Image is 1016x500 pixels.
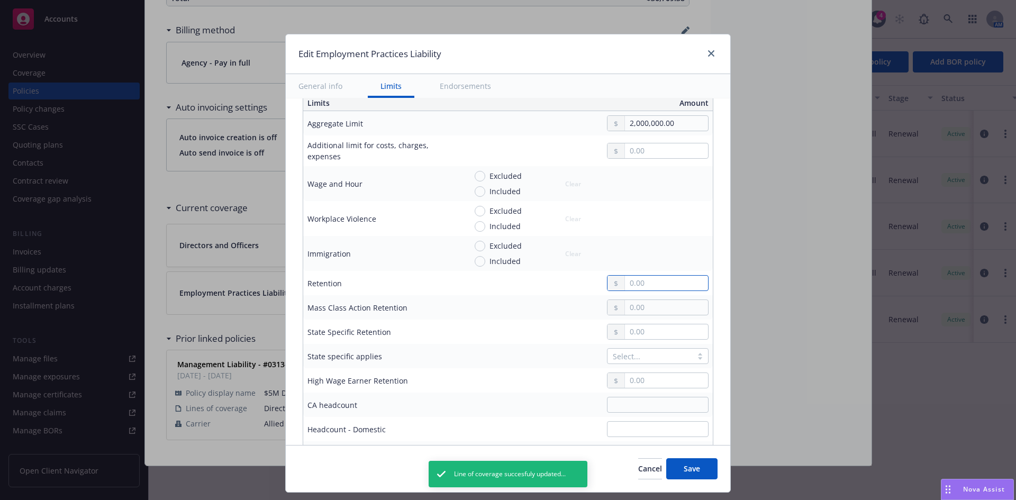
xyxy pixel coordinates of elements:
[625,276,708,290] input: 0.00
[625,300,708,315] input: 0.00
[489,256,521,267] span: Included
[286,74,355,98] button: General info
[489,221,521,232] span: Included
[666,458,718,479] button: Save
[625,143,708,158] input: 0.00
[307,118,363,129] div: Aggregate Limit
[489,205,522,216] span: Excluded
[705,47,718,60] a: close
[307,213,376,224] div: Workplace Violence
[307,178,362,189] div: Wage and Hour
[307,278,342,289] div: Retention
[298,47,441,61] h1: Edit Employment Practices Liability
[307,351,382,362] div: State specific applies
[307,302,407,313] div: Mass Class Action Retention
[963,485,1005,494] span: Nova Assist
[368,74,414,98] button: Limits
[512,95,713,111] th: Amount
[941,479,1014,500] button: Nova Assist
[427,74,504,98] button: Endorsements
[475,206,485,216] input: Excluded
[475,171,485,181] input: Excluded
[454,469,566,479] span: Line of coverage succesfuly updated...
[489,240,522,251] span: Excluded
[475,241,485,251] input: Excluded
[638,458,662,479] button: Cancel
[625,324,708,339] input: 0.00
[625,116,708,131] input: 0.00
[307,375,408,386] div: High Wage Earner Retention
[307,424,386,435] div: Headcount - Domestic
[684,463,700,474] span: Save
[307,326,391,338] div: State Specific Retention
[307,248,351,259] div: Immigration
[638,463,662,474] span: Cancel
[475,256,485,267] input: Included
[489,186,521,197] span: Included
[475,186,485,197] input: Included
[489,170,522,181] span: Excluded
[941,479,955,499] div: Drag to move
[475,221,485,232] input: Included
[625,373,708,388] input: 0.00
[307,399,357,411] div: CA headcount
[307,140,458,162] div: Additional limit for costs, charges, expenses
[303,95,467,111] th: Limits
